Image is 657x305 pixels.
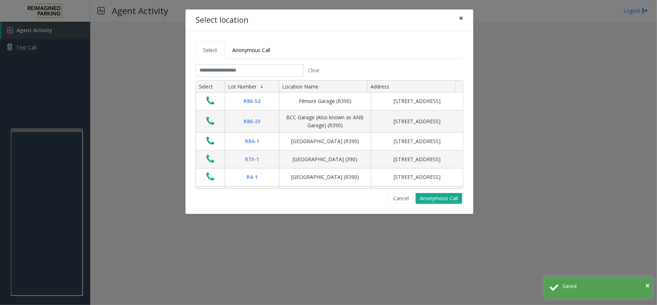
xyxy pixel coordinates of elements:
[645,280,649,291] button: Close
[259,83,265,89] span: Sortable
[228,83,257,90] span: Lot Number
[284,173,367,181] div: [GEOGRAPHIC_DATA] (R390)
[562,282,647,290] div: Saved
[229,173,275,181] div: R4-1
[284,97,367,105] div: Filmore Garage (R390)
[284,137,367,145] div: [GEOGRAPHIC_DATA] (R390)
[196,81,463,188] div: Data table
[645,280,649,290] span: ×
[232,47,270,53] span: Anonymous Call
[454,9,468,27] button: Close
[376,173,459,181] div: [STREET_ADDRESS]
[376,97,459,105] div: [STREET_ADDRESS]
[196,14,248,26] h4: Select location
[389,193,413,204] button: Cancel
[229,117,275,125] div: R86-23
[376,117,459,125] div: [STREET_ADDRESS]
[284,113,367,130] div: BCC Garage (Also known as ANB Garage) (R390)
[282,83,319,90] span: Location Name
[376,155,459,163] div: [STREET_ADDRESS]
[371,83,389,90] span: Address
[229,155,275,163] div: R73-1
[376,137,459,145] div: [STREET_ADDRESS]
[229,97,275,105] div: R86-52
[203,47,217,53] span: Select
[196,81,225,93] th: Select
[229,137,275,145] div: R84-1
[459,13,463,23] span: ×
[304,64,324,77] button: Clear
[196,41,463,59] ul: Tabs
[284,155,367,163] div: [GEOGRAPHIC_DATA] (390)
[416,193,462,204] button: Anonymous Call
